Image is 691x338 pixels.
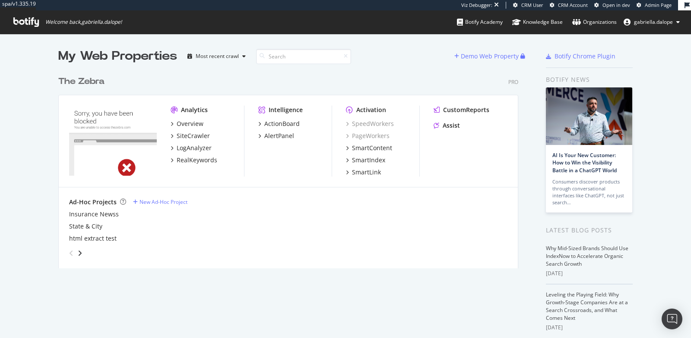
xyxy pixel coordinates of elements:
[69,234,117,243] a: html extract test
[572,18,617,26] div: Organizations
[546,291,628,322] a: Leveling the Playing Field: Why Growth-Stage Companies Are at a Search Crossroads, and What Comes...
[171,119,203,128] a: Overview
[352,156,385,164] div: SmartIndex
[177,132,210,140] div: SiteCrawler
[461,2,492,9] div: Viz Debugger:
[558,2,588,8] span: CRM Account
[521,2,543,8] span: CRM User
[550,2,588,9] a: CRM Account
[66,246,77,260] div: angle-left
[356,106,386,114] div: Activation
[177,144,212,152] div: LogAnalyzer
[602,2,630,8] span: Open in dev
[269,106,303,114] div: Intelligence
[171,132,210,140] a: SiteCrawler
[512,10,563,34] a: Knowledge Base
[58,48,177,65] div: My Web Properties
[546,245,628,267] a: Why Mid-Sized Brands Should Use IndexNow to Accelerate Organic Search Growth
[546,270,633,277] div: [DATE]
[346,119,394,128] a: SpeedWorkers
[69,210,119,219] a: Insurance Newss
[69,198,117,206] div: Ad-Hoc Projects
[196,54,239,59] div: Most recent crawl
[69,106,157,176] img: thezebra.com
[58,75,108,88] a: The Zebra
[637,2,672,9] a: Admin Page
[346,168,381,177] a: SmartLink
[457,18,503,26] div: Botify Academy
[258,119,300,128] a: ActionBoard
[454,52,520,60] a: Demo Web Property
[434,121,460,130] a: Assist
[171,144,212,152] a: LogAnalyzer
[69,222,102,231] a: State & City
[546,225,633,235] div: Latest Blog Posts
[555,52,615,61] div: Botify Chrome Plugin
[552,151,617,174] a: AI Is Your New Customer: How to Win the Visibility Battle in a ChatGPT World
[258,132,294,140] a: AlertPanel
[617,15,687,29] button: gabriella.dalope
[454,49,520,63] button: Demo Web Property
[133,198,187,206] a: New Ad-Hoc Project
[352,144,392,152] div: SmartContent
[256,49,351,64] input: Search
[546,75,633,84] div: Botify news
[552,178,626,206] div: Consumers discover products through conversational interfaces like ChatGPT, not just search…
[512,18,563,26] div: Knowledge Base
[443,106,489,114] div: CustomReports
[434,106,489,114] a: CustomReports
[184,49,249,63] button: Most recent crawl
[58,75,105,88] div: The Zebra
[546,324,633,332] div: [DATE]
[177,156,217,164] div: RealKeywords
[443,121,460,130] div: Assist
[546,87,632,145] img: AI Is Your New Customer: How to Win the Visibility Battle in a ChatGPT World
[457,10,503,34] a: Botify Academy
[634,18,673,26] span: gabriella.dalope
[177,119,203,128] div: Overview
[346,144,392,152] a: SmartContent
[508,78,518,86] div: Pro
[346,156,385,164] a: SmartIndex
[546,52,615,61] a: Botify Chrome Plugin
[572,10,617,34] a: Organizations
[171,156,217,164] a: RealKeywords
[662,309,682,329] div: Open Intercom Messenger
[58,65,525,268] div: grid
[139,198,187,206] div: New Ad-Hoc Project
[645,2,672,8] span: Admin Page
[352,168,381,177] div: SmartLink
[264,119,300,128] div: ActionBoard
[513,2,543,9] a: CRM User
[594,2,630,9] a: Open in dev
[264,132,294,140] div: AlertPanel
[461,52,519,61] div: Demo Web Property
[45,19,122,26] span: Welcome back, gabriella.dalope !
[346,132,390,140] a: PageWorkers
[181,106,208,114] div: Analytics
[77,249,83,258] div: angle-right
